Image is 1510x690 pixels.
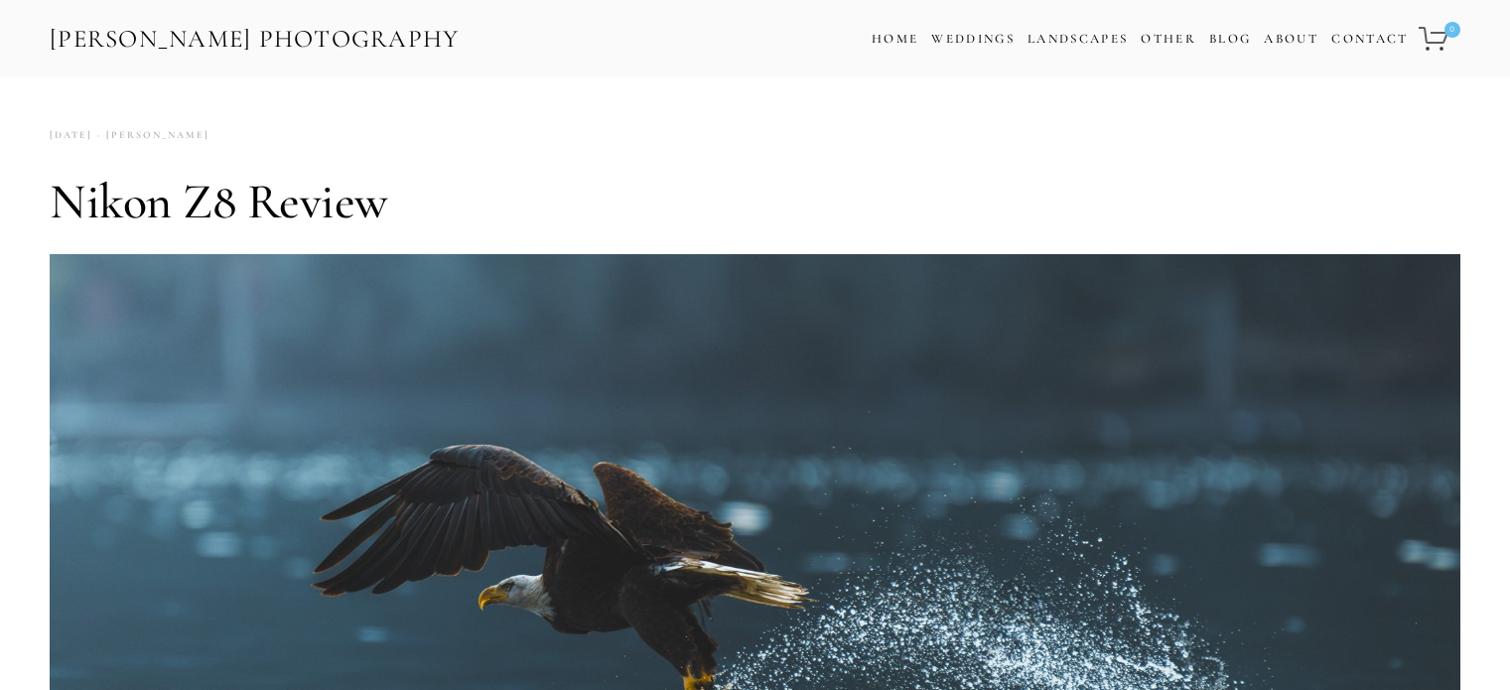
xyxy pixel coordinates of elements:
span: 0 [1444,22,1460,38]
a: Weddings [931,31,1015,47]
h1: Nikon Z8 Review [50,172,1460,231]
a: Other [1141,31,1196,47]
time: [DATE] [50,122,92,149]
a: [PERSON_NAME] [92,122,209,149]
a: Contact [1331,25,1408,54]
a: Blog [1209,25,1251,54]
a: Landscapes [1028,31,1128,47]
a: About [1264,25,1318,54]
a: [PERSON_NAME] Photography [48,17,462,62]
a: 0 items in cart [1416,15,1462,63]
a: Home [872,25,918,54]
